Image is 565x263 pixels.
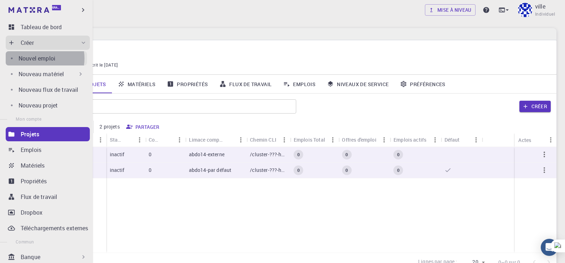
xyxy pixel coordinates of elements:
[145,133,185,147] div: Commun
[110,133,123,147] div: Status
[6,205,90,220] a: Dropbox
[21,224,88,232] font: Téléchargements externes
[250,136,276,143] font: Chemin CLI
[149,136,169,143] font: Commun
[6,98,87,112] a: Nouveau projet
[122,134,134,146] button: Trier
[337,81,389,88] font: Niveaux de service
[390,133,441,147] div: Emplois actifs
[110,151,125,158] font: inactif
[86,62,118,68] font: Inscrit le [DATE]
[425,4,476,16] a: Mise à niveau
[535,2,545,10] font: ville
[21,39,34,47] font: Créer
[518,137,531,143] font: Actes
[189,136,231,143] font: Limace comptable
[6,143,90,157] a: Emplois
[397,167,400,173] font: 0
[224,134,235,146] button: Trier
[445,136,460,143] font: Défaut
[535,11,555,17] font: Individuel
[250,167,348,173] font: /cluster-???-home/abdo14/abdo14-default
[16,239,34,244] font: Commun
[6,158,90,173] a: Matériels
[189,151,225,158] font: abdo14-externe
[379,134,390,146] button: Menu
[519,101,551,112] button: Créer
[541,239,558,256] div: Ouvrir Intercom Messenger
[518,3,532,17] img: ville
[177,81,208,88] font: Propriétés
[235,134,246,146] button: Menu
[397,152,400,157] font: 0
[345,167,348,173] font: 0
[185,133,247,147] div: Limace comptable
[229,81,272,88] font: Flux de travail
[83,81,106,88] font: Projets
[246,133,290,147] div: Chemin CLI
[21,130,39,138] font: Projets
[6,174,90,188] a: Propriétés
[345,152,348,157] font: 0
[21,23,62,31] font: Tableau de bord
[104,123,120,130] font: projets
[99,123,102,130] font: 2
[106,133,145,147] div: Statut
[470,134,482,146] button: Menu
[250,151,349,158] font: /cluster-???-home/abdo14/abdo14-externe
[189,133,224,147] div: Accounting slug
[135,124,160,130] font: Partager
[6,36,90,50] div: Créer
[149,167,151,173] font: 0
[21,253,40,261] font: Banque
[163,134,174,146] button: Trier
[124,121,163,132] button: Partager
[410,81,445,88] font: Préférences
[327,134,338,146] button: Menu
[6,190,90,204] a: Flux de travail
[110,167,125,173] font: inactif
[21,146,41,154] font: Emplois
[19,70,64,78] font: Nouveau matériel
[189,167,232,173] font: abdo14-par défaut
[297,152,300,157] font: 0
[95,134,106,146] button: Menu
[6,51,87,65] a: Nouvel emploi
[21,162,45,169] font: Matériels
[16,116,41,122] font: Mon compte
[11,5,46,11] font: Assistance
[293,81,315,88] font: Emplois
[6,83,87,97] a: Nouveau flux de travail
[294,136,325,143] font: Emplois Total
[21,209,42,216] font: Dropbox
[338,133,390,147] div: Offres d'emploi
[297,167,300,173] font: 0
[545,134,556,146] button: Menu
[19,54,55,62] font: Nouvel emploi
[430,134,441,146] button: Menu
[279,134,290,146] button: Menu
[110,136,124,143] font: Statut
[437,7,472,13] font: Mise à niveau
[9,7,49,13] img: logo
[6,221,90,235] a: Téléchargements externes
[394,136,426,143] font: Emplois actifs
[19,101,58,109] font: Nouveau projet
[21,177,47,185] font: Propriétés
[342,136,376,143] font: Offres d'emploi
[128,81,156,88] font: Matériels
[515,133,556,147] div: Actes
[290,133,339,147] div: Emplois Total
[134,134,145,146] button: Menu
[174,134,185,146] button: Menu
[6,127,90,141] a: Projets
[21,193,57,201] font: Flux de travail
[441,133,482,147] div: Défaut
[531,103,547,110] font: Créer
[6,67,87,81] div: Nouveau matériel
[6,20,90,34] a: Tableau de bord
[149,151,151,158] font: 0
[19,86,78,94] font: Nouveau flux de travail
